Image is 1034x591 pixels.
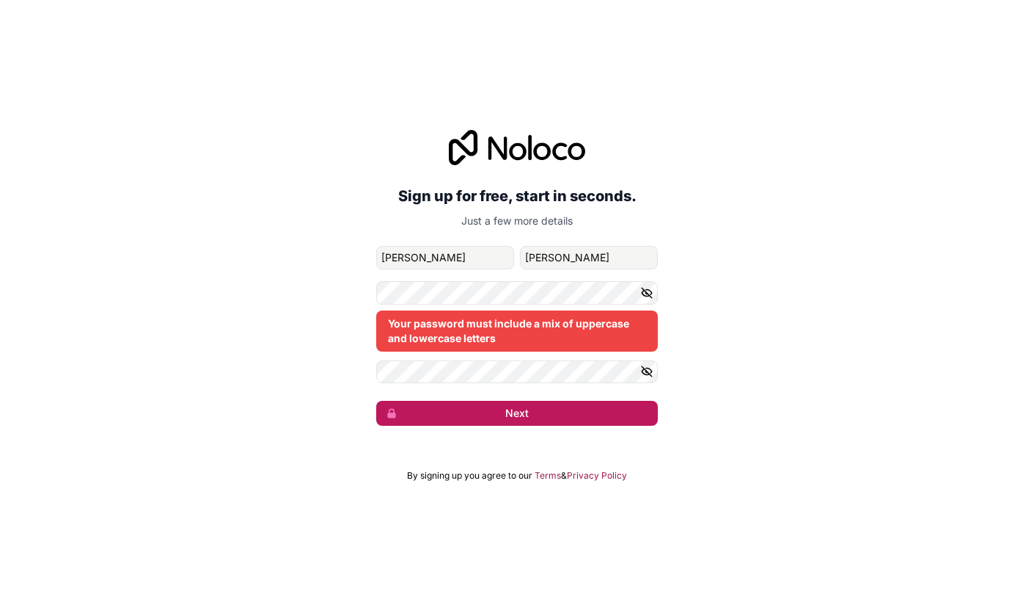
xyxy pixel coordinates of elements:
input: Password [376,281,658,305]
input: Confirm password [376,360,658,384]
a: Terms [535,470,561,482]
input: given-name [376,246,514,269]
span: & [561,470,567,482]
a: Privacy Policy [567,470,627,482]
p: Just a few more details [376,214,658,228]
h2: Sign up for free, start in seconds. [376,183,658,209]
button: Next [376,401,658,426]
span: By signing up you agree to our [407,470,532,482]
div: Your password must include a mix of uppercase and lowercase letters [376,311,658,352]
input: family-name [520,246,658,269]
